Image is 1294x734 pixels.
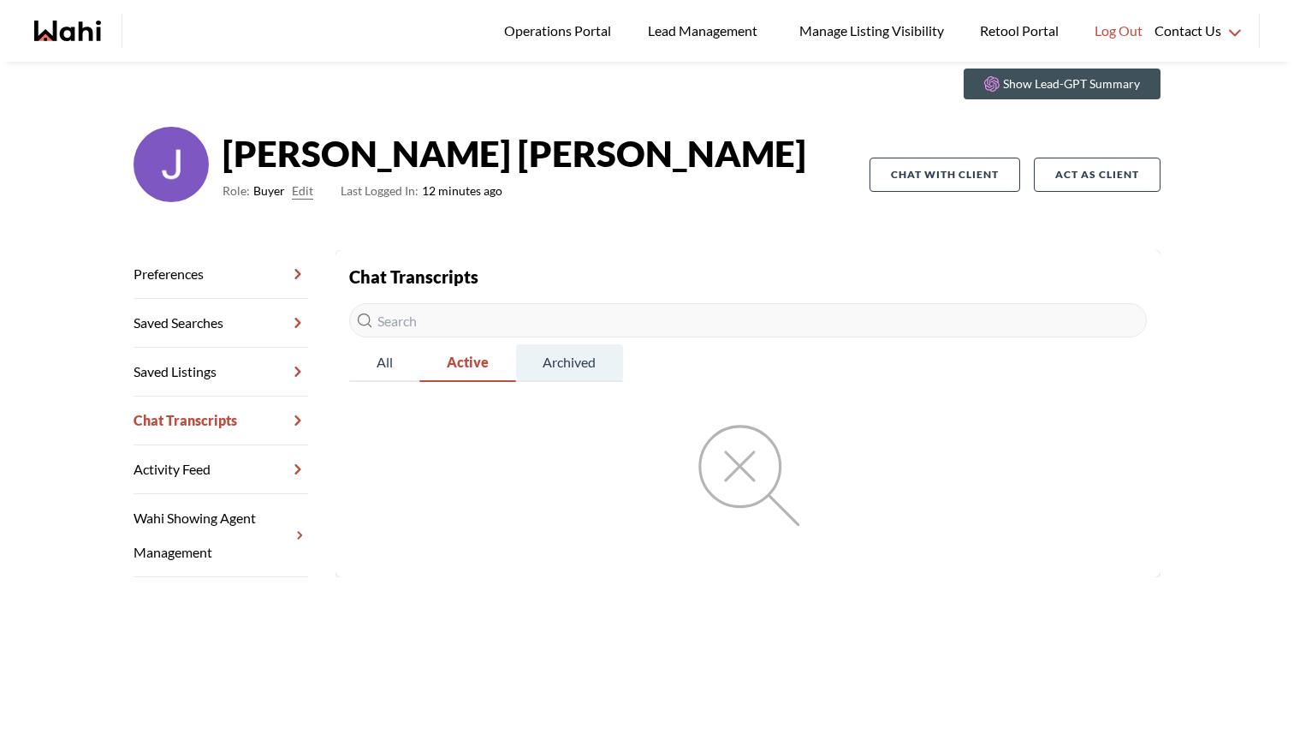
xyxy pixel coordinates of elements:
[292,181,313,201] button: Edit
[34,21,101,41] a: Wahi homepage
[980,20,1064,42] span: Retool Portal
[349,344,419,380] span: All
[341,181,502,201] span: 12 minutes ago
[870,158,1020,192] button: Chat with client
[349,303,1147,337] input: Search
[134,127,209,202] img: ACg8ocJVMRavP_gMXnQ2A0x0B7hh7c3G0mJ97FL7bXh6h_LI21QmWA8=s96-c
[1034,158,1160,192] button: Act as Client
[349,344,419,382] button: All
[134,397,308,445] a: Chat Transcripts
[134,299,308,348] a: Saved Searches
[253,181,285,201] span: Buyer
[134,494,308,577] a: Wahi Showing Agent Management
[419,344,515,380] span: Active
[504,20,617,42] span: Operations Portal
[419,344,515,382] button: Active
[134,348,308,397] a: Saved Listings
[794,20,949,42] span: Manage Listing Visibility
[516,344,623,380] span: Archived
[1095,20,1143,42] span: Log Out
[223,128,806,179] strong: [PERSON_NAME] [PERSON_NAME]
[134,250,308,299] a: Preferences
[134,445,308,494] a: Activity Feed
[349,266,478,287] strong: Chat Transcripts
[964,69,1160,99] button: Show Lead-GPT Summary
[516,344,623,382] button: Archived
[648,20,763,42] span: Lead Management
[223,181,250,201] span: Role:
[341,183,418,198] span: Last Logged In:
[1003,75,1140,92] p: Show Lead-GPT Summary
